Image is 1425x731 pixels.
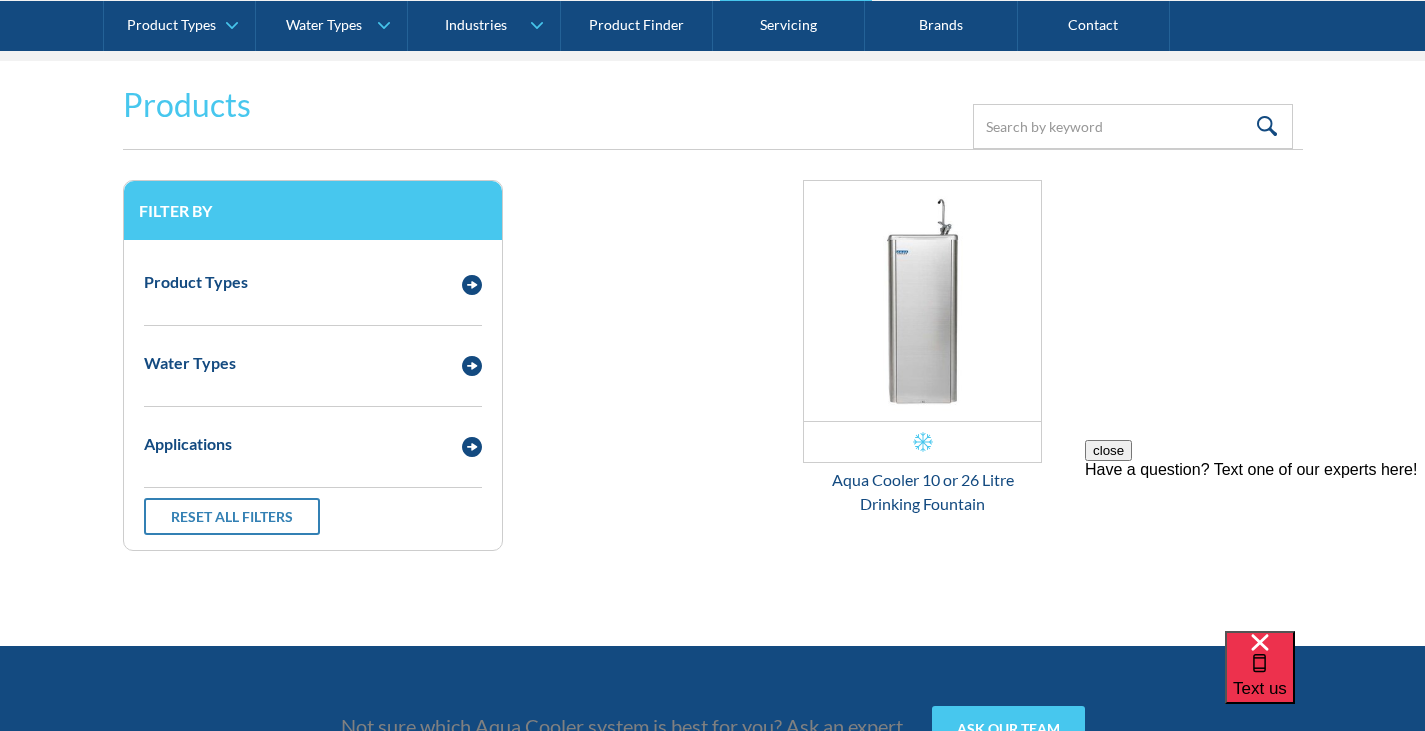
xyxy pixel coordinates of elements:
div: Product Types [127,16,216,33]
div: Product Types [144,270,248,294]
h2: Products [123,81,251,129]
img: Aqua Cooler 10 or 26 Litre Drinking Fountain [804,181,1042,421]
div: Applications [144,432,232,456]
iframe: podium webchat widget prompt [1085,440,1425,656]
div: Water Types [286,16,362,33]
div: Aqua Cooler 10 or 26 Litre Drinking Fountain [803,468,1043,516]
a: Aqua Cooler 10 or 26 Litre Drinking FountainAqua Cooler 10 or 26 Litre Drinking Fountain [803,180,1043,516]
form: Email Form 3 [20,61,1405,601]
div: Water Types [144,351,236,375]
iframe: podium webchat widget bubble [1225,631,1425,731]
input: Search by keyword [973,104,1293,149]
h3: Filter by [139,201,487,220]
div: Industries [445,16,507,33]
a: Reset all filters [144,498,320,535]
